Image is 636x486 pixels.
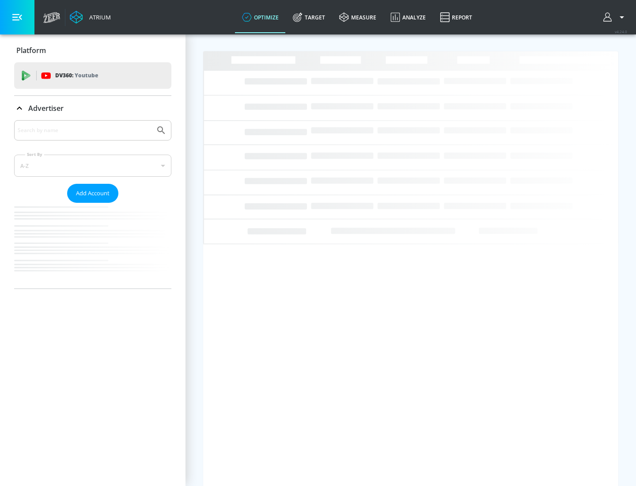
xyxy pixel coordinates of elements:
div: Advertiser [14,120,171,289]
div: DV360: Youtube [14,62,171,89]
a: Atrium [70,11,111,24]
a: measure [332,1,383,33]
button: Add Account [67,184,118,203]
div: Atrium [86,13,111,21]
p: Youtube [75,71,98,80]
div: A-Z [14,155,171,177]
div: Platform [14,38,171,63]
nav: list of Advertiser [14,203,171,289]
span: v 4.24.0 [615,29,627,34]
a: optimize [235,1,286,33]
a: Analyze [383,1,433,33]
a: Report [433,1,479,33]
p: Advertiser [28,103,64,113]
p: DV360: [55,71,98,80]
input: Search by name [18,125,151,136]
span: Add Account [76,188,110,198]
label: Sort By [25,152,44,157]
p: Platform [16,46,46,55]
div: Advertiser [14,96,171,121]
a: Target [286,1,332,33]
